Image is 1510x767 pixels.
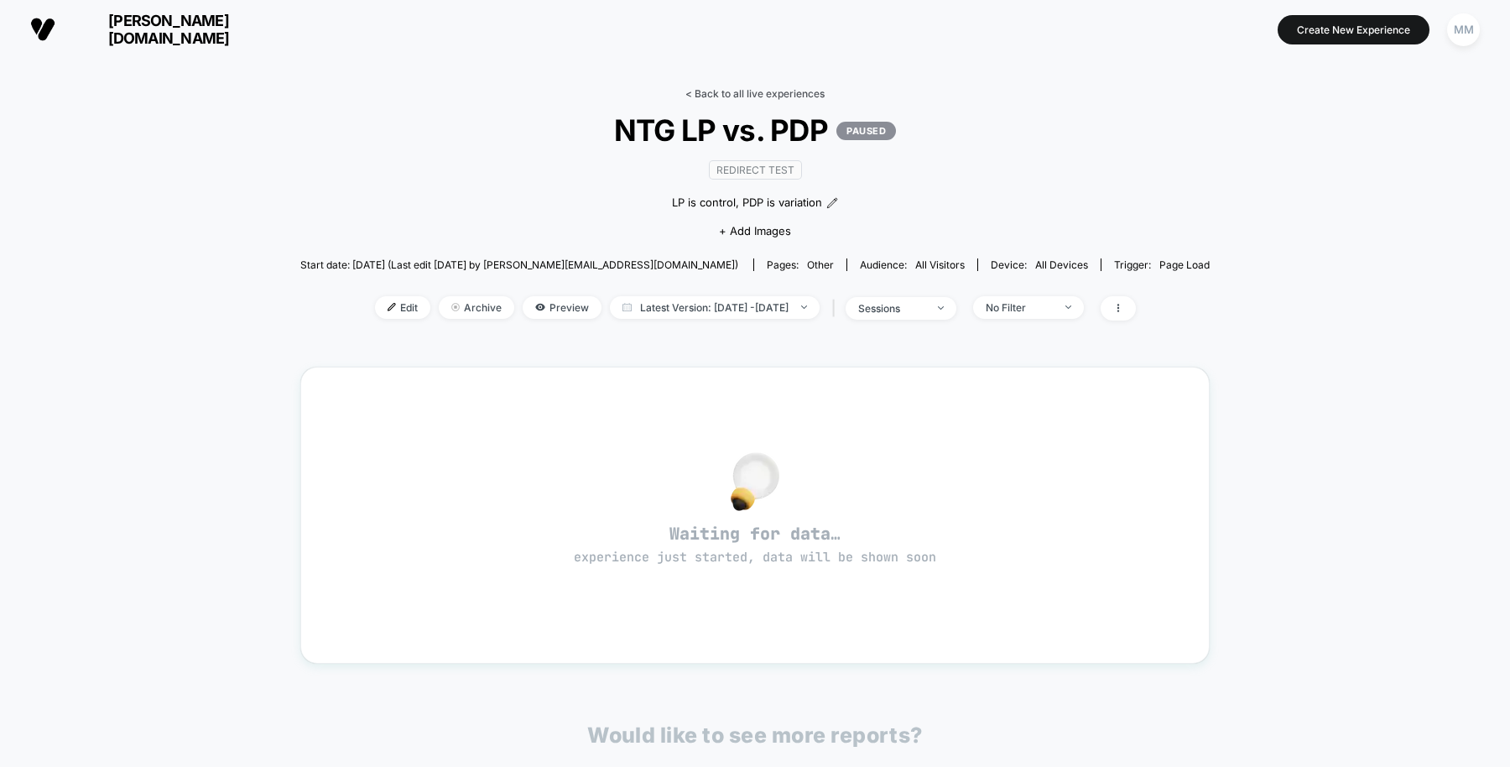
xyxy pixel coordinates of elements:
[1065,305,1071,309] img: end
[938,306,944,310] img: end
[1278,15,1429,44] button: Create New Experience
[331,523,1179,566] span: Waiting for data…
[68,12,269,47] span: [PERSON_NAME][DOMAIN_NAME]
[986,301,1053,314] div: No Filter
[523,296,601,319] span: Preview
[610,296,820,319] span: Latest Version: [DATE] - [DATE]
[1447,13,1480,46] div: MM
[1114,258,1210,271] div: Trigger:
[836,122,896,140] p: PAUSED
[439,296,514,319] span: Archive
[375,296,430,319] span: Edit
[828,296,846,321] span: |
[574,549,936,566] span: experience just started, data will be shown soon
[300,258,738,271] span: Start date: [DATE] (Last edit [DATE] by [PERSON_NAME][EMAIL_ADDRESS][DOMAIN_NAME])
[801,305,807,309] img: end
[858,302,925,315] div: sessions
[346,112,1164,148] span: NTG LP vs. PDP
[807,258,834,271] span: other
[1159,258,1210,271] span: Page Load
[388,303,396,311] img: edit
[1035,258,1088,271] span: all devices
[767,258,834,271] div: Pages:
[622,303,632,311] img: calendar
[731,452,779,511] img: no_data
[25,11,274,48] button: [PERSON_NAME][DOMAIN_NAME]
[977,258,1101,271] span: Device:
[685,87,825,100] a: < Back to all live experiences
[719,224,791,237] span: + Add Images
[915,258,965,271] span: All Visitors
[860,258,965,271] div: Audience:
[1442,13,1485,47] button: MM
[451,303,460,311] img: end
[30,17,55,42] img: Visually logo
[672,195,822,211] span: LP is control, PDP is variation
[709,160,802,180] span: Redirect Test
[587,723,923,748] p: Would like to see more reports?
